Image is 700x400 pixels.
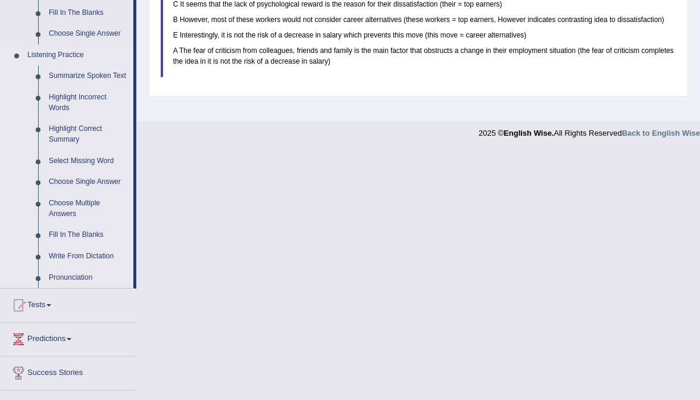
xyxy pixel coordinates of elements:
[43,65,133,87] a: Summarize Spoken Text
[504,129,554,137] strong: English Wise.
[43,224,133,246] a: Fill In The Blanks
[43,87,133,118] a: Highlight Incorrect Words
[1,357,136,386] a: Success Stories
[173,15,664,24] span: B However, most of these workers would not consider career alternatives (these workers = top earn...
[43,23,133,45] a: Choose Single Answer
[43,267,133,289] a: Pronunciation
[1,323,136,352] a: Predictions
[479,121,700,139] div: 2025 © All Rights Reserved
[1,289,136,318] a: Tests
[43,2,133,24] a: Fill In The Blanks
[622,129,700,137] a: Back to English Wise
[43,171,133,193] a: Choose Single Answer
[173,31,527,39] span: E Interestingly, it is not the risk of a decrease in salary which prevents this move (this move =...
[43,151,133,172] a: Select Missing Word
[43,193,133,224] a: Choose Multiple Answers
[173,46,674,65] span: A The fear of criticism from colleagues, friends and family is the main factor that obstructs a c...
[22,45,133,66] a: Listening Practice
[43,246,133,267] a: Write From Dictation
[43,118,133,150] a: Highlight Correct Summary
